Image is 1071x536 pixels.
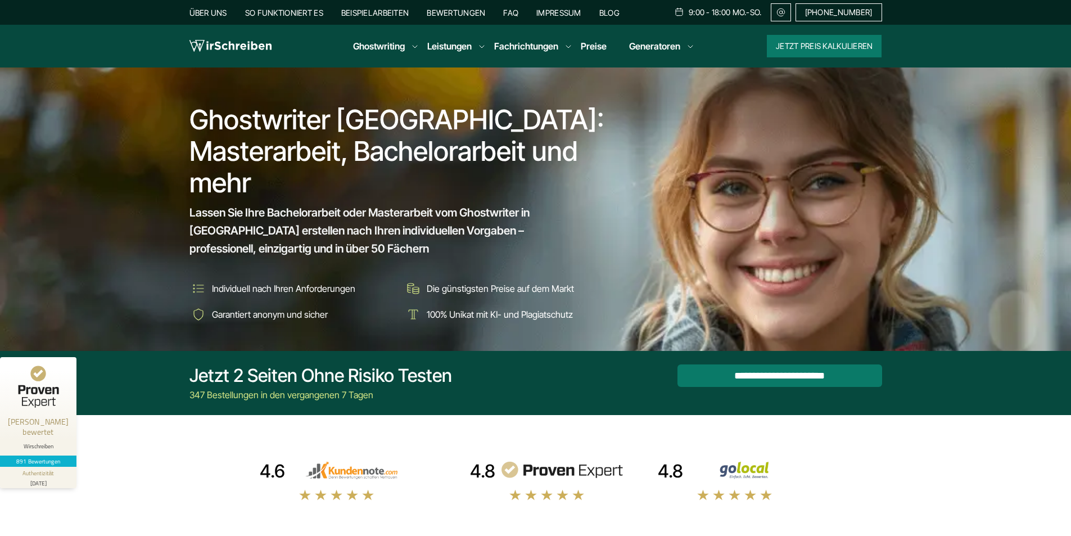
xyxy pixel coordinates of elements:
[500,461,623,479] img: provenexpert reviews
[4,478,72,486] div: [DATE]
[503,8,518,17] a: FAQ
[22,469,55,478] div: Authentizität
[189,364,452,387] div: Jetzt 2 Seiten ohne Risiko testen
[404,280,611,298] li: Die günstigsten Preise auf dem Markt
[189,280,207,298] img: Individuell nach Ihren Anforderungen
[189,8,227,17] a: Über uns
[470,460,495,483] div: 4.8
[629,39,680,53] a: Generatoren
[299,489,375,501] img: stars
[404,305,611,323] li: 100% Unikat mit KI- und Plagiatschutz
[341,8,409,17] a: Beispielarbeiten
[4,443,72,450] div: Wirschreiben
[427,39,472,53] a: Leistungen
[494,39,558,53] a: Fachrichtungen
[509,489,585,501] img: stars
[776,8,786,17] img: Email
[245,8,323,17] a: So funktioniert es
[189,204,591,258] span: Lassen Sie Ihre Bachelorarbeit oder Masterarbeit vom Ghostwriter in [GEOGRAPHIC_DATA] erstellen n...
[404,280,422,298] img: Die günstigsten Preise auf dem Markt
[767,35,882,57] button: Jetzt Preis kalkulieren
[189,305,207,323] img: Garantiert anonym und sicher
[689,8,762,17] span: 9:00 - 18:00 Mo.-So.
[796,3,882,21] a: [PHONE_NUMBER]
[353,39,405,53] a: Ghostwriting
[189,280,396,298] li: Individuell nach Ihren Anforderungen
[581,40,607,52] a: Preise
[536,8,581,17] a: Impressum
[189,104,612,199] h1: Ghostwriter [GEOGRAPHIC_DATA]: Masterarbeit, Bachelorarbeit und mehr
[599,8,620,17] a: Blog
[189,38,272,55] img: logo wirschreiben
[697,489,773,501] img: stars
[688,461,811,479] img: Wirschreiben Bewertungen
[674,7,684,16] img: Schedule
[260,460,285,483] div: 4.6
[427,8,485,17] a: Bewertungen
[658,460,683,483] div: 4.8
[805,8,873,17] span: [PHONE_NUMBER]
[189,305,396,323] li: Garantiert anonym und sicher
[189,388,452,402] div: 347 Bestellungen in den vergangenen 7 Tagen
[404,305,422,323] img: 100% Unikat mit KI- und Plagiatschutz
[290,461,413,479] img: kundennote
